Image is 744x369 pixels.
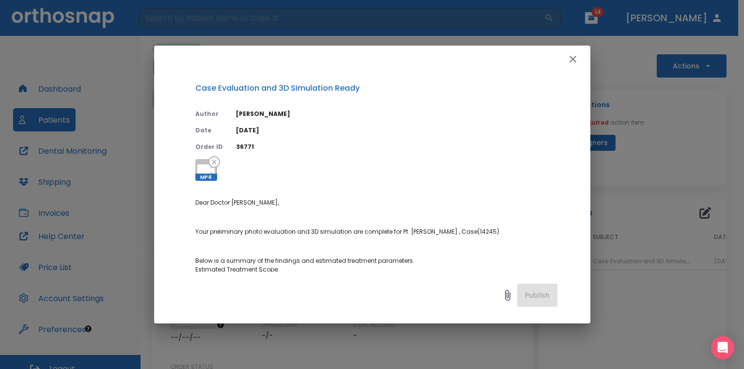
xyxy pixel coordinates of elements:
[195,257,557,291] p: Below is a summary of the findings and estimated treatment parameters. Estimated Treatment Scope:...
[711,336,734,359] div: Open Intercom Messenger
[195,227,557,236] p: Your preliminary photo evaluation and 3D simulation are complete for Pt. [PERSON_NAME] , Case(142...
[195,174,217,181] span: MP4
[195,126,224,135] p: Date
[236,110,557,118] p: [PERSON_NAME]
[195,198,557,207] p: Dear Doctor [PERSON_NAME],
[195,110,224,118] p: Author
[236,143,557,151] p: 36771
[195,143,224,151] p: Order ID
[236,126,557,135] p: [DATE]
[195,82,557,94] p: Case Evaluation and 3D Simulation Ready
